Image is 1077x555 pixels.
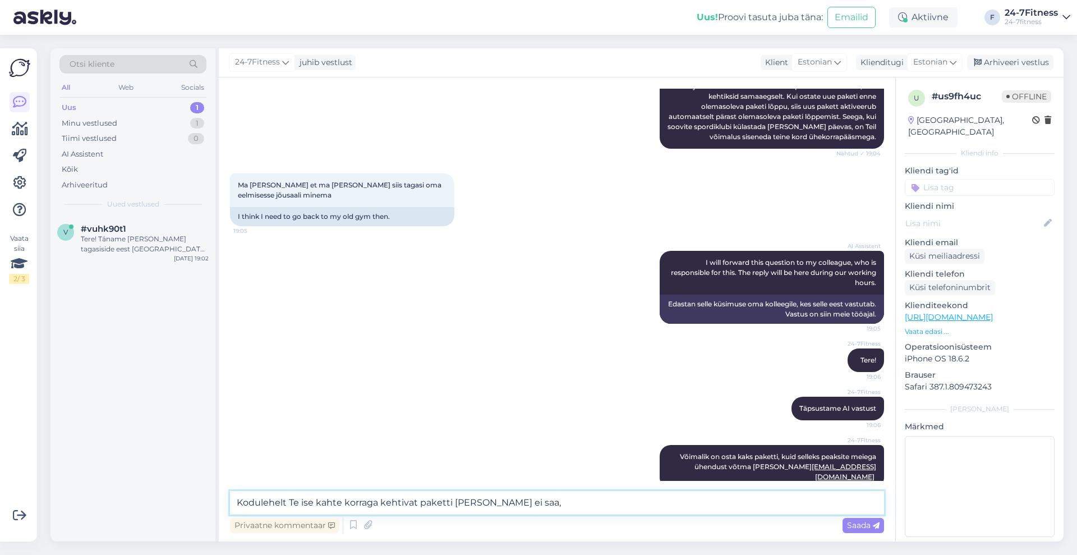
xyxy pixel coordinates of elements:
[62,149,103,160] div: AI Assistent
[905,312,993,322] a: [URL][DOMAIN_NAME]
[9,233,29,284] div: Vaata siia
[889,7,958,27] div: Aktiivne
[190,118,204,129] div: 1
[1005,8,1070,26] a: 24-7Fitness24-7fitness
[238,181,443,199] span: Ma [PERSON_NAME] et ma [PERSON_NAME] siis tagasi oma eelmisesse jõusaali minema
[174,254,209,263] div: [DATE] 19:02
[1002,90,1051,103] span: Offline
[798,56,832,68] span: Estonian
[761,57,788,68] div: Klient
[905,237,1055,249] p: Kliendi email
[932,90,1002,103] div: # us9fh4uc
[230,518,339,533] div: Privaatne kommentaar
[984,10,1000,25] div: F
[905,148,1055,158] div: Kliendi info
[914,94,919,102] span: u
[839,324,881,333] span: 19:05
[836,149,881,158] span: Nähtud ✓ 19:04
[179,80,206,95] div: Socials
[81,234,209,254] div: Tere! Täname [PERSON_NAME] tagasiside eest [GEOGRAPHIC_DATA] klubi meeste riietusruumi koristamis...
[233,227,275,235] span: 19:05
[812,462,876,481] a: [EMAIL_ADDRESS][DOMAIN_NAME]
[62,133,117,144] div: Tiimi vestlused
[1005,17,1058,26] div: 24-7fitness
[839,242,881,250] span: AI Assistent
[839,436,881,444] span: 24-7Fitness
[230,491,884,515] textarea: Kodulehelt Te ise kahte korraga kehtivat paketti [PERSON_NAME] ei saa,
[860,356,876,364] span: Tere!
[230,207,454,226] div: I think I need to go back to my old gym then.
[799,404,876,412] span: Täpsustame AI vastust
[839,373,881,381] span: 19:06
[905,381,1055,393] p: Safari 387.1.809473243
[59,80,72,95] div: All
[905,421,1055,433] p: Märkmed
[905,341,1055,353] p: Operatsioonisüsteem
[827,7,876,28] button: Emailid
[70,58,114,70] span: Otsi kliente
[967,55,1053,70] div: Arhiveeri vestlus
[9,274,29,284] div: 2 / 3
[680,452,878,481] span: Võimalik on osta kaks paketti, kuid selleks peaksite meiega ühendust võtma [PERSON_NAME]
[697,12,718,22] b: Uus!
[913,56,947,68] span: Estonian
[905,268,1055,280] p: Kliendi telefon
[847,520,880,530] span: Saada
[905,217,1042,230] input: Lisa nimi
[905,404,1055,414] div: [PERSON_NAME]
[188,133,204,144] div: 0
[905,280,995,295] div: Küsi telefoninumbrit
[62,164,78,175] div: Kõik
[905,353,1055,365] p: iPhone OS 18.6.2
[63,228,68,236] span: v
[905,165,1055,177] p: Kliendi tag'id
[905,179,1055,196] input: Lisa tag
[62,180,108,191] div: Arhiveeritud
[908,114,1032,138] div: [GEOGRAPHIC_DATA], [GEOGRAPHIC_DATA]
[81,224,126,234] span: #vuhk90t1
[839,388,881,396] span: 24-7Fitness
[905,300,1055,311] p: Klienditeekond
[839,340,881,348] span: 24-7Fitness
[295,57,352,68] div: juhib vestlust
[1005,8,1058,17] div: 24-7Fitness
[62,118,117,129] div: Minu vestlused
[660,295,884,324] div: Edastan selle küsimuse oma kolleegile, kes selle eest vastutab. Vastus on siin meie tööajal.
[839,421,881,429] span: 19:06
[905,327,1055,337] p: Vaata edasi ...
[905,200,1055,212] p: Kliendi nimi
[856,57,904,68] div: Klienditugi
[671,258,878,287] span: I will forward this question to my colleague, who is responsible for this. The reply will be here...
[190,102,204,113] div: 1
[235,56,280,68] span: 24-7Fitness
[905,369,1055,381] p: Brauser
[62,102,76,113] div: Uus
[697,11,823,24] div: Proovi tasuta juba täna:
[905,249,984,264] div: Küsi meiliaadressi
[107,199,159,209] span: Uued vestlused
[9,57,30,79] img: Askly Logo
[116,80,136,95] div: Web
